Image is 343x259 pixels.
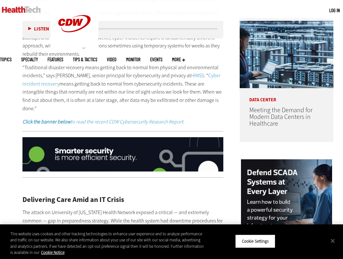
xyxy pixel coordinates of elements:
a: Features [47,57,63,62]
a: Log in [329,7,340,13]
a: Click the banner belowto read the recent CDW Cybersecurity Research Report. [22,118,184,125]
em: to read the recent CDW Cybersecurity Research Report. [22,118,184,125]
img: x_security_q325_animated_click_desktop_03 [22,137,223,171]
div: User menu [329,7,340,14]
a: Meeting the Demand for Modern Data Centers in Healthcare [249,106,313,128]
img: engineer with laptop overlooking data center [240,18,333,88]
p: Data Center [240,88,333,102]
div: This website uses cookies and other tracking technologies to enhance user experience and to analy... [10,231,206,256]
button: Close [326,234,340,248]
a: CDW [50,42,99,49]
p: “Traditional disaster recovery means getting back to normal from physical and environmental incid... [22,63,223,113]
span: Specialty [21,57,38,62]
a: Video [107,57,116,62]
a: Tips & Tactics [73,57,97,62]
button: Cookie Settings [235,235,275,248]
img: Home [2,6,41,13]
strong: Click the banner below [22,118,71,125]
span: More [172,57,185,62]
a: Cyber incident recovery [22,72,220,87]
a: More information about your privacy [41,250,64,255]
h2: Delivering Care Amid an IT Crisis [22,196,223,203]
p: The attack on University of [US_STATE] Health Network exposed a critical — and extremely common —... [22,208,223,249]
a: MonITor [126,57,141,62]
a: Events [150,57,162,62]
a: HIMSS [191,72,204,79]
